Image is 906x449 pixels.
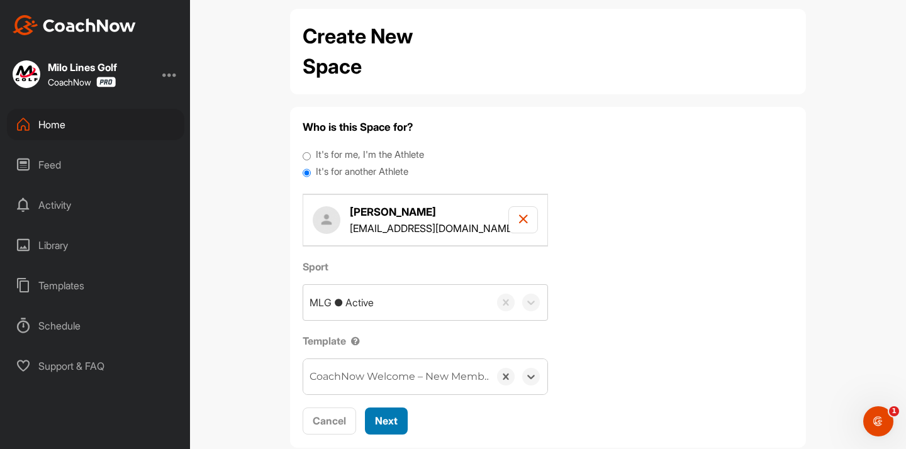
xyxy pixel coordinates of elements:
[13,241,239,289] div: Send us a messageWe typically reply within a day
[13,169,239,235] div: Recent messageProfile image for MaggieHere ya go![PERSON_NAME]•21h ago
[131,211,172,224] div: • 21h ago
[889,406,899,416] span: 1
[28,365,56,374] span: Home
[303,21,473,82] h2: Create New Space
[303,259,548,274] label: Sport
[310,295,374,310] div: MLG ● Active
[26,180,226,193] div: Recent message
[350,204,515,220] h4: [PERSON_NAME]
[13,188,238,235] div: Profile image for MaggieHere ya go![PERSON_NAME]•21h ago
[56,211,129,224] div: [PERSON_NAME]
[303,333,548,348] label: Template
[303,407,356,435] button: Cancel
[7,189,184,221] div: Activity
[313,206,340,234] img: user
[26,252,210,265] div: Send us a message
[375,414,398,427] span: Next
[48,62,117,72] div: Milo Lines Golf
[313,414,346,427] span: Cancel
[350,221,515,236] p: [EMAIL_ADDRESS][DOMAIN_NAME]
[159,20,184,45] img: Profile image for Amanda
[7,350,184,382] div: Support & FAQ
[13,60,40,88] img: square_b38dec1ae35dc308c2712f6139ae126d.jpg
[84,333,167,384] button: Messages
[7,270,184,301] div: Templates
[7,310,184,341] div: Schedule
[25,89,226,132] p: Hi [PERSON_NAME] 👋
[7,230,184,261] div: Library
[26,199,51,224] img: Profile image for Maggie
[316,165,408,179] label: It's for another Athlete
[199,365,220,374] span: Help
[182,20,208,45] img: Profile image for Maggie
[365,407,408,435] button: Next
[863,406,893,436] iframe: Intercom live chat
[104,365,148,374] span: Messages
[26,306,211,333] div: Schedule a Demo with a CoachNow Expert
[303,119,793,135] h4: Who is this Space for?
[48,77,116,87] div: CoachNow
[7,149,184,180] div: Feed
[7,109,184,140] div: Home
[216,20,239,43] div: Close
[18,301,233,338] a: Schedule a Demo with a CoachNow Expert
[168,333,252,384] button: Help
[316,148,424,162] label: It's for me, I'm the Athlete
[96,77,116,87] img: CoachNow Pro
[310,369,491,384] div: CoachNow Welcome – New Member
[56,199,114,209] span: Here ya go!
[25,25,133,43] img: logo
[26,265,210,279] div: We typically reply within a day
[25,132,226,153] p: How can we help?
[13,15,136,35] img: CoachNow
